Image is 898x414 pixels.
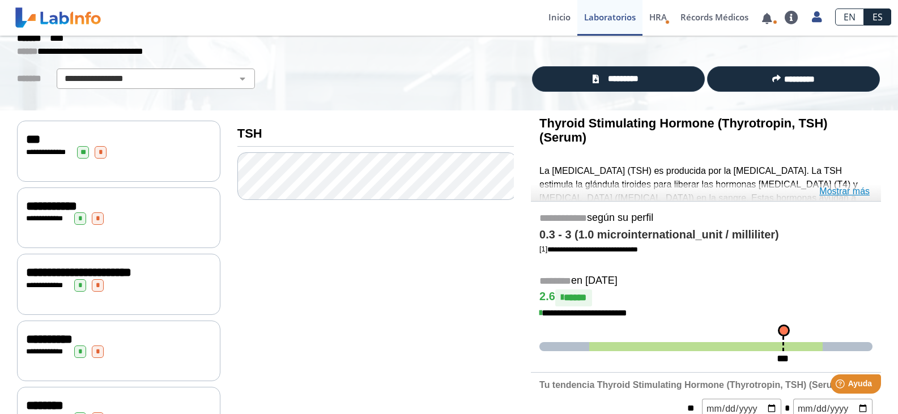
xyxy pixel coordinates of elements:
h5: en [DATE] [539,275,873,288]
a: Mostrar más [819,185,870,198]
span: HRA [649,11,667,23]
a: [1] [539,245,638,253]
b: Thyroid Stimulating Hormone (Thyrotropin, TSH) (Serum) [539,116,828,144]
p: La [MEDICAL_DATA] (TSH) es producida por la [MEDICAL_DATA]. La TSH estimula la glándula tiroides ... [539,164,873,259]
iframe: Help widget launcher [797,370,886,402]
h4: 0.3 - 3 (1.0 microinternational_unit / milliliter) [539,228,873,242]
h5: según su perfil [539,212,873,225]
a: EN [835,8,864,25]
b: Tu tendencia Thyroid Stimulating Hormone (Thyrotropin, TSH) (Serum) [539,380,843,390]
a: ES [864,8,891,25]
h4: 2.6 [539,289,873,306]
b: TSH [237,126,262,140]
